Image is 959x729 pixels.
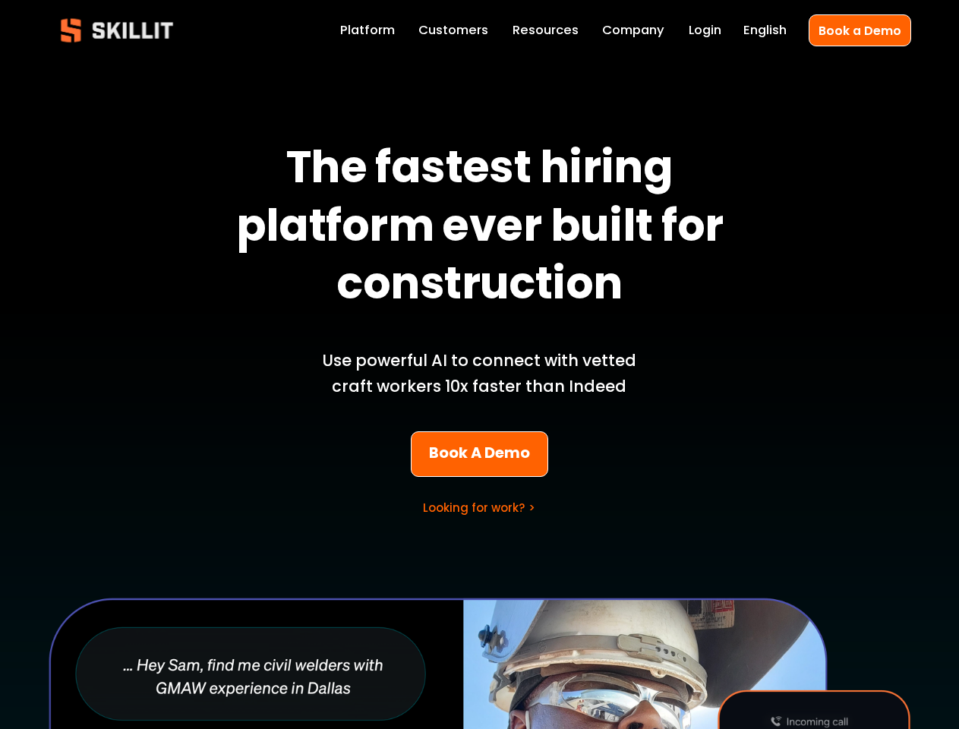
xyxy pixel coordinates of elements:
span: English [743,21,787,40]
a: folder dropdown [513,20,579,41]
a: Customers [418,20,488,41]
span: Resources [513,21,579,40]
strong: The fastest hiring platform ever built for construction [236,134,732,326]
a: Book A Demo [411,431,547,477]
a: Platform [340,20,395,41]
img: Skillit [48,8,186,53]
a: Book a Demo [809,14,911,46]
div: language picker [743,20,787,41]
a: Company [602,20,664,41]
a: Looking for work? > [423,500,535,516]
p: Use powerful AI to connect with vetted craft workers 10x faster than Indeed [302,348,657,399]
a: Login [689,20,721,41]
